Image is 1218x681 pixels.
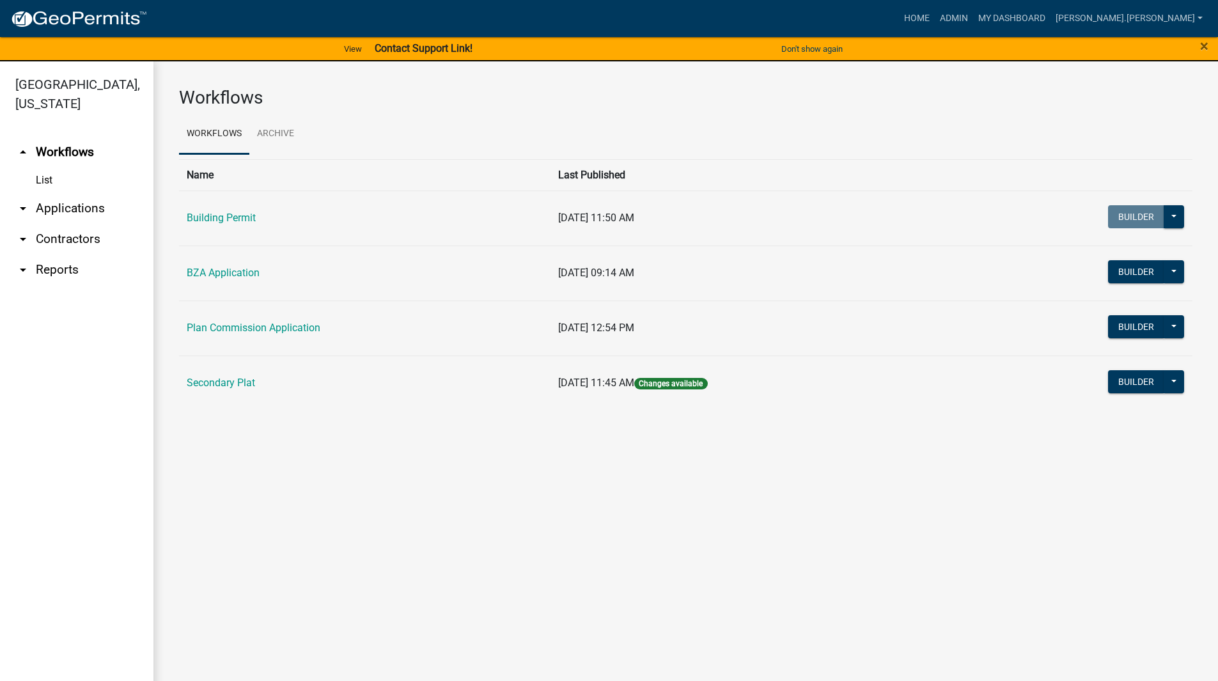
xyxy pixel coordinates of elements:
[179,87,1192,109] h3: Workflows
[1050,6,1208,31] a: [PERSON_NAME].[PERSON_NAME]
[187,377,255,389] a: Secondary Plat
[339,38,367,59] a: View
[550,159,961,191] th: Last Published
[15,145,31,160] i: arrow_drop_up
[249,114,302,155] a: Archive
[1108,370,1164,393] button: Builder
[187,267,260,279] a: BZA Application
[634,378,707,389] span: Changes available
[179,114,249,155] a: Workflows
[15,231,31,247] i: arrow_drop_down
[1200,38,1208,54] button: Close
[1108,315,1164,338] button: Builder
[1200,37,1208,55] span: ×
[899,6,935,31] a: Home
[973,6,1050,31] a: My Dashboard
[935,6,973,31] a: Admin
[179,159,550,191] th: Name
[558,267,634,279] span: [DATE] 09:14 AM
[558,212,634,224] span: [DATE] 11:50 AM
[558,377,634,389] span: [DATE] 11:45 AM
[1108,205,1164,228] button: Builder
[1108,260,1164,283] button: Builder
[15,262,31,278] i: arrow_drop_down
[776,38,848,59] button: Don't show again
[15,201,31,216] i: arrow_drop_down
[187,322,320,334] a: Plan Commission Application
[187,212,256,224] a: Building Permit
[375,42,472,54] strong: Contact Support Link!
[558,322,634,334] span: [DATE] 12:54 PM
